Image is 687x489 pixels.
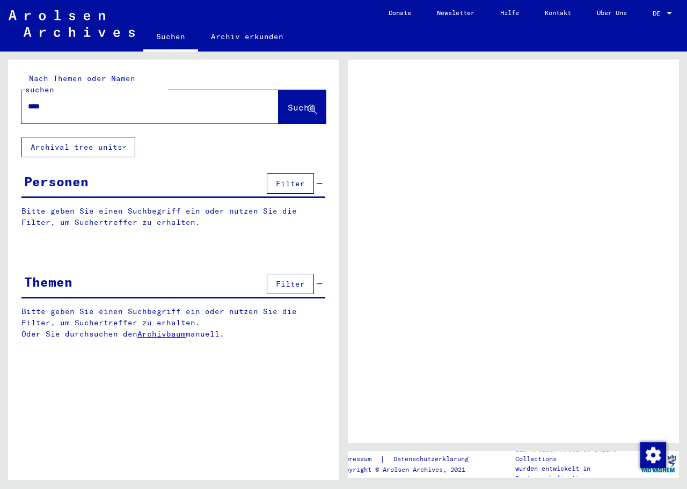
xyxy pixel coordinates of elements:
[276,179,305,188] span: Filter
[24,172,89,191] div: Personen
[638,450,678,477] img: yv_logo.png
[198,24,296,49] a: Archiv erkunden
[640,442,666,468] div: Zustimmung ändern
[21,206,325,228] p: Bitte geben Sie einen Suchbegriff ein oder nutzen Sie die Filter, um Suchertreffer zu erhalten.
[267,173,314,194] button: Filter
[515,464,638,483] p: wurden entwickelt in Partnerschaft mit
[24,272,72,291] div: Themen
[338,454,481,465] div: |
[137,329,186,339] a: Archivbaum
[276,279,305,289] span: Filter
[21,306,326,340] p: Bitte geben Sie einen Suchbegriff ein oder nutzen Sie die Filter, um Suchertreffer zu erhalten. O...
[288,102,315,113] span: Suche
[9,10,135,37] img: Arolsen_neg.svg
[25,74,135,94] mat-label: Nach Themen oder Namen suchen
[385,454,481,465] a: Datenschutzerklärung
[515,444,638,464] p: Die Arolsen Archives Online-Collections
[653,10,664,17] span: DE
[21,137,135,157] button: Archival tree units
[143,24,198,52] a: Suchen
[338,454,380,465] a: Impressum
[267,274,314,294] button: Filter
[279,90,326,123] button: Suche
[640,442,666,468] img: Zustimmung ändern
[338,465,481,475] p: Copyright © Arolsen Archives, 2021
